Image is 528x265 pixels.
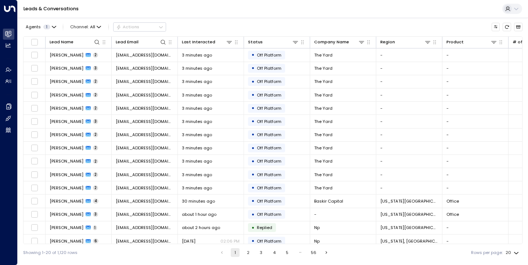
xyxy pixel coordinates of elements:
span: about 2 hours ago [182,225,220,230]
span: The Yard [314,145,333,151]
span: John Doe [50,132,83,138]
span: The Yard [314,185,333,191]
span: 3 minutes ago [182,92,212,98]
span: Carlos Gareis [50,238,83,244]
span: The Yard [314,52,333,58]
span: 3 [93,66,98,71]
span: 3 minutes ago [182,158,212,164]
span: John Doe [50,185,83,191]
td: - [442,168,509,181]
div: • [251,170,255,179]
span: 2 [93,132,98,137]
span: 3 minutes ago [182,172,212,178]
span: 2 [93,106,98,111]
span: 2 [93,172,98,177]
span: Np [314,238,320,244]
span: Toggle select row [31,144,38,152]
span: John Doe [50,145,83,151]
a: Leads & Conversations [24,6,79,12]
span: 4 [93,199,98,204]
span: cjgareis@gmail.com [116,225,173,230]
span: Refresh [503,23,511,31]
span: hello@theyard.com [116,185,173,191]
span: 3 minutes ago [182,145,212,151]
span: The Yard [314,132,333,138]
span: 3 minutes ago [182,119,212,124]
span: about 1 hour ago [182,211,216,217]
span: hello@theyard.com [116,119,173,124]
div: • [251,77,255,87]
span: 6 [93,239,98,244]
span: 2 [93,145,98,150]
td: - [442,235,509,247]
nav: pagination navigation [217,248,331,257]
span: 2 [93,185,98,190]
div: • [251,50,255,60]
span: John Doe [50,79,83,84]
div: Lead Email [116,39,139,46]
div: Region [380,39,431,46]
span: Off Platform [257,158,281,164]
div: • [251,183,255,193]
td: - [376,168,442,181]
span: Toggle select row [31,91,38,99]
div: Lead Name [50,39,73,46]
span: hello@theyard.com [116,145,173,151]
span: Feb 10, 2025 [182,238,195,244]
span: hello@theyard.com [116,158,173,164]
td: - [376,102,442,115]
span: Off Platform [257,65,281,71]
td: - [376,142,442,155]
span: 1 [93,225,97,230]
span: Off Platform [257,105,281,111]
td: - [376,88,442,101]
span: Toggle select row [31,118,38,125]
span: Off Platform [257,92,281,98]
span: John Doe [50,158,83,164]
span: 1 [43,25,50,29]
span: John Doe [50,65,83,71]
td: - [376,128,442,141]
td: - [442,115,509,128]
button: Actions [113,22,166,31]
td: - [442,142,509,155]
span: The Yard [314,92,333,98]
span: Toggle select row [31,237,38,245]
span: The Yard [314,172,333,178]
div: • [251,236,255,246]
span: New York City [380,211,438,217]
td: - [376,155,442,168]
span: 3 minutes ago [182,65,212,71]
span: Off Platform [257,119,281,124]
div: Button group with a nested menu [113,22,166,31]
span: 2 [93,92,98,98]
span: Toggle select row [31,157,38,165]
td: - [442,75,509,88]
div: Product [446,39,497,46]
span: Toggle select row [31,51,38,59]
span: The Yard [314,65,333,71]
td: - [442,221,509,234]
span: Office [446,211,459,217]
div: • [251,90,255,100]
td: - [442,128,509,141]
div: • [251,156,255,166]
span: Off Platform [257,238,281,244]
td: - [376,75,442,88]
div: Status [248,39,263,46]
span: The Yard [314,119,333,124]
span: The Yard [314,105,333,111]
button: Go to page 56 [309,248,318,257]
div: Last Interacted [182,39,233,46]
div: • [251,223,255,233]
div: Actions [116,24,139,29]
span: 3 [93,119,98,124]
span: 2 [93,79,98,84]
div: Product [446,39,464,46]
span: Toggle select row [31,131,38,138]
span: Off Platform [257,79,281,84]
div: • [251,196,255,206]
span: Channel: [68,23,104,31]
div: Lead Name [50,39,100,46]
span: 2 [93,52,98,58]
